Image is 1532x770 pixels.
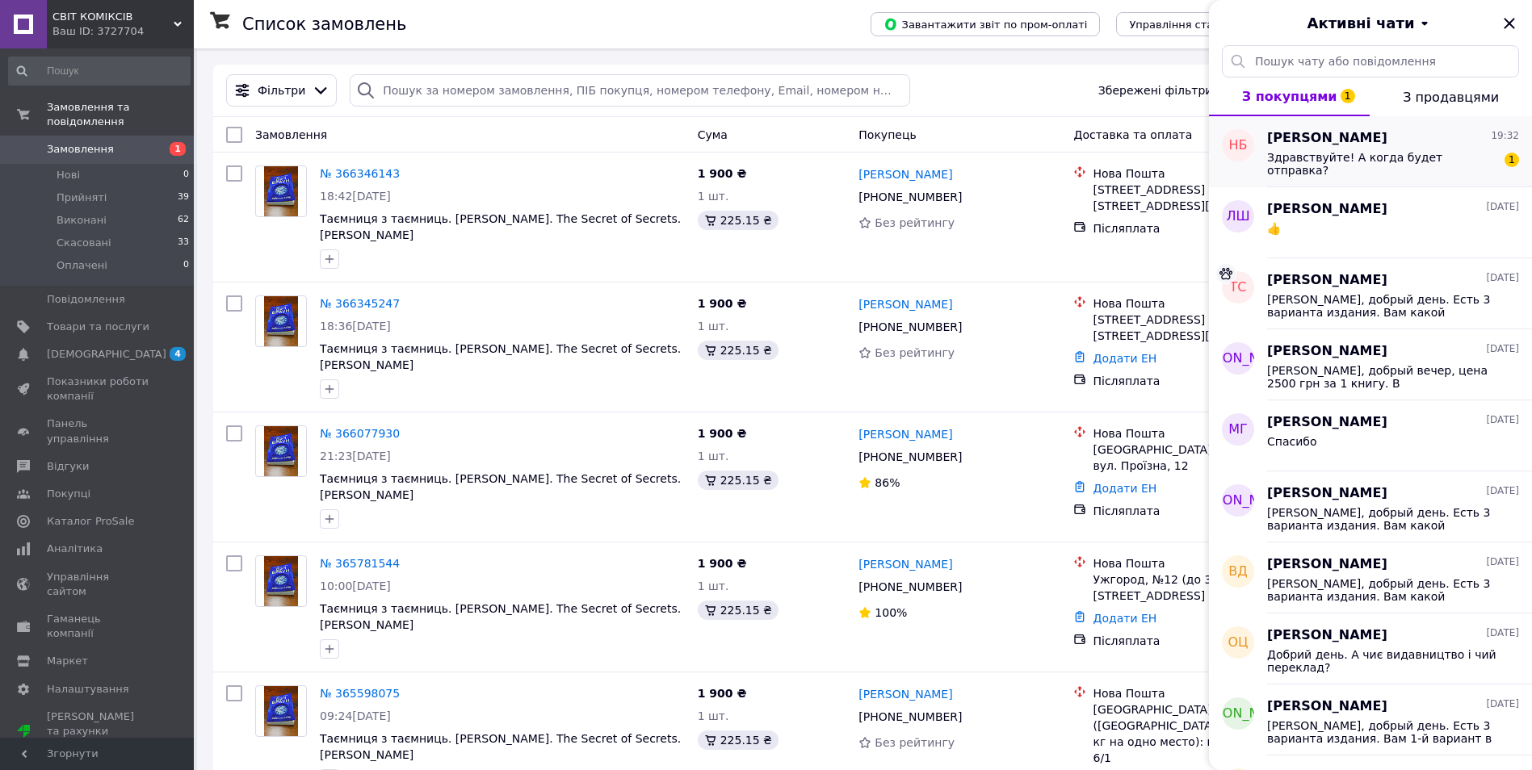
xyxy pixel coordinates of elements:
[1267,626,1387,645] span: [PERSON_NAME]
[698,709,729,722] span: 1 шт.
[698,211,779,230] div: 225.15 ₴
[855,316,965,338] div: [PHONE_NUMBER]
[1093,503,1318,519] div: Післяплата
[47,682,129,697] span: Налаштування
[1209,116,1532,187] button: НБ[PERSON_NAME]19:32Здравствуйте! А когда будет отправка?1
[258,82,305,98] span: Фільтри
[1267,364,1496,390] span: [PERSON_NAME], добрый вечер, цена 2500 грн за 1 книгу. В [GEOGRAPHIC_DATA] этих книг кроме нас ни...
[320,342,681,371] a: Таємниця з таємниць. [PERSON_NAME]. The Secret of Secrets. [PERSON_NAME]
[858,166,952,182] a: [PERSON_NAME]
[858,296,952,312] a: [PERSON_NAME]
[178,236,189,250] span: 33
[320,709,391,722] span: 09:24[DATE]
[1267,697,1387,716] span: [PERSON_NAME]
[1486,342,1519,356] span: [DATE]
[858,128,916,141] span: Покупець
[698,128,728,141] span: Cума
[1209,542,1532,613] button: ВД[PERSON_NAME][DATE][PERSON_NAME], добрый день. Есть 3 варианта издания. Вам какой вариант брони...
[1093,352,1156,365] a: Додати ЕН
[1307,13,1414,34] span: Активні чати
[57,213,107,228] span: Виконані
[698,687,747,700] span: 1 900 ₴
[170,347,186,361] span: 4
[57,190,107,205] span: Прийняті
[264,686,297,736] img: Фото товару
[1486,413,1519,427] span: [DATE]
[320,472,681,501] a: Таємниця з таємниць. [PERSON_NAME]. The Secret of Secrets. [PERSON_NAME]
[47,514,134,529] span: Каталог ProSale
[875,476,900,489] span: 86%
[1093,571,1318,604] div: Ужгород, №12 (до 30 кг): [STREET_ADDRESS]
[350,74,910,107] input: Пошук за номером замовлення, ПІБ покупця, номером телефону, Email, номером накладної
[1093,685,1318,701] div: Нова Пошта
[320,212,681,241] span: Таємниця з таємниць. [PERSON_NAME]. The Secret of Secrets. [PERSON_NAME]
[1228,634,1248,652] span: ОЦ
[1093,220,1318,236] div: Післяплата
[183,168,189,182] span: 0
[57,258,107,273] span: Оплачені
[320,732,681,761] a: Таємниця з таємниць. [PERSON_NAME]. The Secret of Secrets. [PERSON_NAME]
[1129,19,1253,31] span: Управління статусами
[698,471,779,490] div: 225.15 ₴
[1209,400,1532,471] button: МГ[PERSON_NAME][DATE]Спасибо
[698,450,729,462] span: 1 шт.
[698,730,779,750] div: 225.15 ₴
[47,292,125,307] span: Повідомлення
[170,142,186,156] span: 1
[1500,14,1519,33] button: Закрити
[1491,129,1519,143] span: 19:32
[47,487,90,501] span: Покупці
[1222,45,1519,77] input: Пошук чату або повідомлення
[698,557,747,570] span: 1 900 ₴
[855,186,965,208] div: [PHONE_NUMBER]
[1267,342,1387,361] span: [PERSON_NAME]
[1486,626,1519,640] span: [DATE]
[1267,435,1317,448] span: Спасибо
[1267,648,1496,674] span: Добрий день. А чиє видавництво і чий переклад?
[255,555,307,607] a: Фото товару
[1242,89,1337,104] span: З покупцями
[320,450,391,462] span: 21:23[DATE]
[858,686,952,702] a: [PERSON_NAME]
[858,426,952,442] a: [PERSON_NAME]
[1209,471,1532,542] button: [PERSON_NAME][PERSON_NAME][DATE][PERSON_NAME], добрый день. Есть 3 варианта издания. Вам какой ва...
[1226,207,1249,226] span: ЛШ
[47,347,166,362] span: [DEMOGRAPHIC_DATA]
[57,236,111,250] span: Скасовані
[264,556,297,606] img: Фото товару
[1267,484,1387,503] span: [PERSON_NAME]
[875,216,955,229] span: Без рейтингу
[858,556,952,572] a: [PERSON_NAME]
[1267,555,1387,574] span: [PERSON_NAME]
[255,128,327,141] span: Замовлення
[320,297,400,310] a: № 366345247
[1267,151,1496,177] span: Здравствуйте! А когда будет отправка?
[255,685,307,737] a: Фото товару
[1098,82,1216,98] span: Збережені фільтри:
[884,17,1087,31] span: Завантажити звіт по пром-оплаті
[47,142,114,157] span: Замовлення
[1185,349,1292,368] span: [PERSON_NAME]
[320,602,681,631] a: Таємниця з таємниць. [PERSON_NAME]. The Secret of Secrets. [PERSON_NAME]
[1209,258,1532,329] button: тс[PERSON_NAME][DATE][PERSON_NAME], добрый день. Есть 3 варианта издания. Вам какой вариант брони...
[264,426,297,476] img: Фото товару
[255,425,307,477] a: Фото товару
[698,297,747,310] span: 1 900 ₴
[1403,90,1499,105] span: З продавцями
[1486,271,1519,285] span: [DATE]
[1228,136,1247,155] span: НБ
[242,15,406,34] h1: Список замовлень
[1073,128,1192,141] span: Доставка та оплата
[1116,12,1265,36] button: Управління статусами
[1093,555,1318,571] div: Нова Пошта
[1093,165,1318,182] div: Нова Пошта
[1093,182,1318,214] div: [STREET_ADDRESS] (до 30 кг): [STREET_ADDRESS][PERSON_NAME]
[1209,77,1370,116] button: З покупцями1
[1228,421,1248,439] span: МГ
[1209,684,1532,755] button: [PERSON_NAME][PERSON_NAME][DATE][PERSON_NAME], добрый день. Есть 3 варианта издания. Вам 1-й вари...
[875,736,955,749] span: Без рейтингу
[47,320,149,334] span: Товари та послуги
